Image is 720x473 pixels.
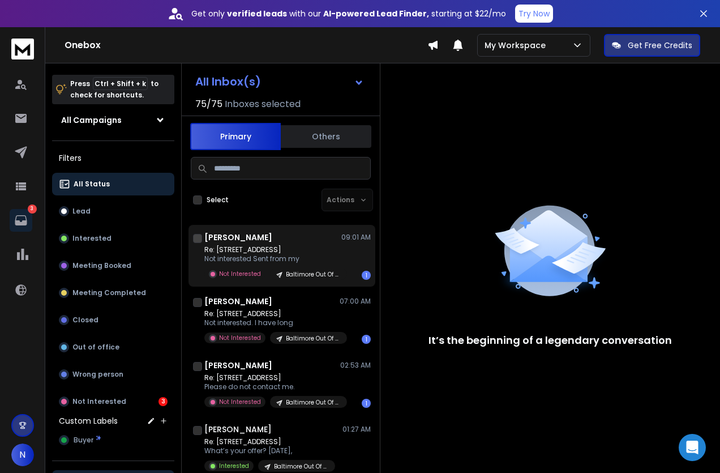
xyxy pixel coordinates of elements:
p: 07:00 AM [340,297,371,306]
p: Press to check for shortcuts. [70,78,158,101]
p: Re: [STREET_ADDRESS] [204,309,340,318]
p: 01:27 AM [342,425,371,434]
strong: AI-powered Lead Finder, [323,8,429,19]
span: 75 / 75 [195,97,222,111]
button: Buyer [52,429,174,451]
span: Ctrl + Shift + k [93,77,148,90]
button: Wrong person [52,363,174,386]
p: Please do not contact me. [204,382,340,391]
h1: [PERSON_NAME] [204,424,272,435]
p: Not Interested [72,397,126,406]
div: 1 [362,271,371,280]
button: Others [281,124,371,149]
span: Buyer [74,436,93,445]
h1: [PERSON_NAME] [204,360,272,371]
button: Interested [52,227,174,250]
h1: All Campaigns [61,114,122,126]
p: Re: [STREET_ADDRESS] [204,245,340,254]
p: Interested [219,462,249,470]
p: 02:53 AM [340,361,371,370]
button: Lead [52,200,174,223]
p: Baltimore Out Of State Home Owners [286,270,340,279]
button: All Inbox(s) [186,70,373,93]
h1: [PERSON_NAME] [204,296,272,307]
div: Open Intercom Messenger [679,434,706,461]
p: Baltimore Out Of State Home Owners [286,398,340,407]
button: N [11,444,34,466]
img: logo [11,39,34,59]
p: Lead [72,207,91,216]
button: Meeting Completed [52,282,174,304]
h3: Filters [52,150,174,166]
p: Baltimore Out Of State Home Owners [286,334,340,343]
p: Baltimore Out Of State Home Owners [274,462,328,471]
h1: Onebox [65,39,427,52]
div: 1 [362,399,371,408]
p: Out of office [72,343,119,352]
p: 3 [28,204,37,214]
p: My Workspace [485,40,550,51]
p: Meeting Booked [72,261,131,270]
button: Closed [52,309,174,331]
h1: All Inbox(s) [195,76,261,87]
p: Not interested Sent from my [204,254,340,263]
p: Not interested. I have long [204,318,340,327]
p: Not Interested [219,270,261,278]
p: Interested [72,234,112,243]
button: Try Now [515,5,553,23]
p: Closed [72,316,98,325]
p: Re: [STREET_ADDRESS] [204,373,340,382]
p: Get Free Credits [628,40,692,51]
p: Not Interested [219,398,261,406]
p: Wrong person [72,370,123,379]
h3: Custom Labels [59,415,118,427]
button: Not Interested3 [52,390,174,413]
h1: [PERSON_NAME] [204,232,272,243]
p: Try Now [518,8,550,19]
p: What’s your offer? [DATE], [204,446,335,455]
button: All Status [52,173,174,195]
p: All Status [74,180,110,189]
div: 1 [362,335,371,344]
button: Out of office [52,336,174,359]
strong: verified leads [227,8,287,19]
div: 3 [158,397,168,406]
h3: Inboxes selected [225,97,301,111]
p: Get only with our starting at $22/mo [191,8,506,19]
button: Primary [190,123,281,150]
p: 09:01 AM [341,233,371,242]
label: Select [207,195,229,204]
p: Not Interested [219,334,261,342]
button: All Campaigns [52,109,174,131]
button: Meeting Booked [52,254,174,277]
button: Get Free Credits [604,34,700,57]
p: Meeting Completed [72,288,146,297]
a: 3 [10,209,32,232]
p: It’s the beginning of a legendary conversation [428,333,672,348]
p: Re: [STREET_ADDRESS] [204,437,335,446]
